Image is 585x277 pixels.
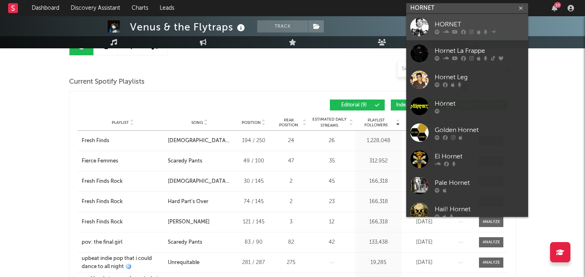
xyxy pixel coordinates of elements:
a: Pale Hornet [406,172,528,199]
span: Position [242,120,261,125]
div: 74 / 145 [235,198,272,206]
span: Editorial ( 9 ) [335,103,373,108]
span: Independent ( 19 ) [396,103,434,108]
div: [DEMOGRAPHIC_DATA] Army Girl [168,137,231,145]
div: Pale Hornet [435,178,524,188]
button: Editorial(9) [330,100,385,110]
div: 166,318 [357,177,400,186]
div: 26 [310,137,353,145]
div: 47 [276,157,306,165]
div: Unrequitable [168,259,199,267]
a: pov: the final girl [82,238,164,247]
span: Estimated Daily Streams [310,117,348,129]
input: Search Playlists/Charts [397,61,499,77]
div: 2 [276,177,306,186]
div: 83 / 90 [235,238,272,247]
a: Fierce Femmes [82,157,164,165]
div: 281 / 287 [235,259,272,267]
a: Fresh Finds Rock [82,177,164,186]
div: [PERSON_NAME] [168,218,210,226]
div: [DATE] [404,238,444,247]
div: [DEMOGRAPHIC_DATA] Army Girl [168,177,231,186]
span: Playlist Followers [357,118,395,128]
div: 24 [276,137,306,145]
div: Hörnet [435,99,524,108]
div: Hard Part's Over [168,198,208,206]
a: El Hornet [406,146,528,172]
div: 19,285 [357,259,400,267]
div: 133,438 [357,238,400,247]
div: El Hornet [435,151,524,161]
div: Fresh Finds Rock [82,177,123,186]
div: 35 [310,157,353,165]
div: Scaredy Pants [168,238,202,247]
div: 23 [310,198,353,206]
a: Fresh Finds [82,137,164,145]
button: Track [257,20,308,32]
div: Fresh Finds Rock [82,198,123,206]
div: 12 [310,218,353,226]
div: Hornet Leg [435,72,524,82]
div: 49 / 100 [235,157,272,165]
div: Venus & the Flytraps [130,20,247,34]
div: [DATE] [404,177,444,186]
div: Golden Hornet [435,125,524,135]
a: Hornet Leg [406,67,528,93]
div: HORNET [435,19,524,29]
div: 194 / 250 [235,137,272,145]
span: Playlist [112,120,129,125]
button: 10 [552,5,557,11]
a: Fresh Finds Rock [82,198,164,206]
span: Current Spotify Playlists [69,77,145,87]
input: Search for artists [406,3,528,13]
div: Fierce Femmes [82,157,118,165]
div: 312,952 [357,157,400,165]
div: Scaredy Pants [168,157,202,165]
div: 30 / 145 [235,177,272,186]
div: 10 [554,2,561,8]
a: Hornet La Frappe [406,40,528,67]
div: 2 [276,198,306,206]
div: Fresh Finds Rock [82,218,123,226]
div: Hornet La Frappe [435,46,524,56]
div: 45 [310,177,353,186]
button: Independent(19) [391,100,446,110]
a: upbeat indie pop that i could dance to all night 🪩 [82,255,164,271]
div: 1,228,048 [357,137,400,145]
a: Hail! Hornet [406,199,528,225]
div: [DATE] [404,157,444,165]
span: Peak Position [276,118,301,128]
div: 42 [310,238,353,247]
div: Fresh Finds [82,137,109,145]
div: 82 [276,238,306,247]
a: Golden Hornet [406,119,528,146]
div: [DATE] [404,259,444,267]
a: HORNET [406,14,528,40]
div: [DATE] [404,198,444,206]
div: 166,318 [357,218,400,226]
div: [DATE] [404,218,444,226]
div: 166,318 [357,198,400,206]
div: [DATE] [404,137,444,145]
div: 3 [276,218,306,226]
div: 121 / 145 [235,218,272,226]
div: pov: the final girl [82,238,122,247]
a: Hörnet [406,93,528,119]
a: Fresh Finds Rock [82,218,164,226]
div: Hail! Hornet [435,204,524,214]
div: 275 [276,259,306,267]
span: Song [191,120,203,125]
